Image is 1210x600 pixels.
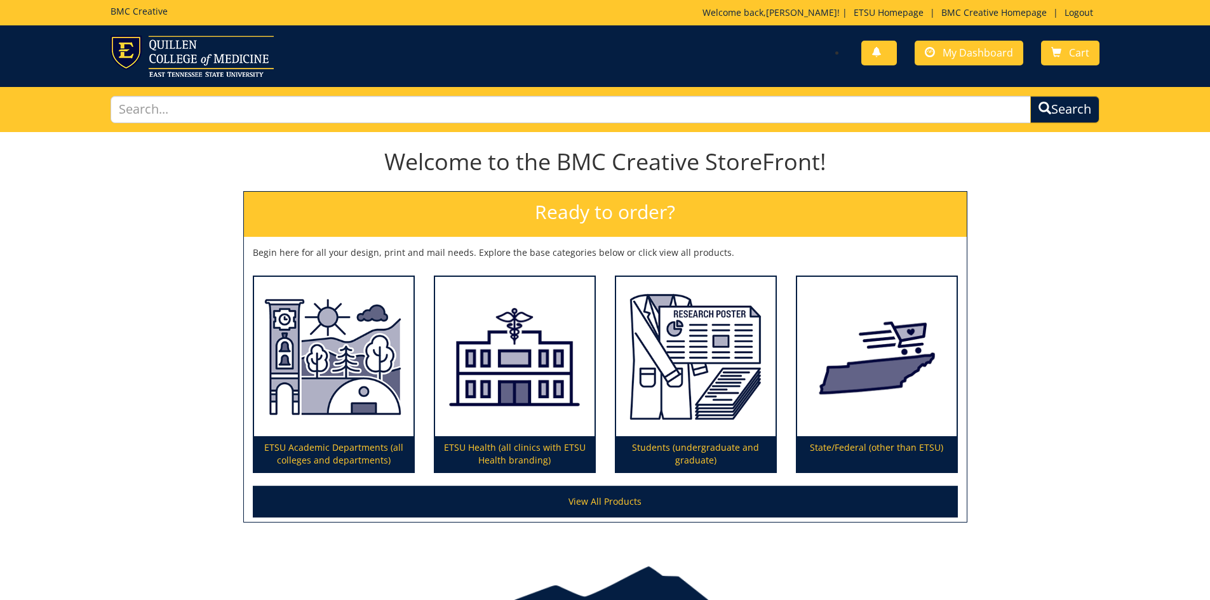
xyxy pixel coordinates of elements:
p: Students (undergraduate and graduate) [616,436,776,472]
button: Search [1030,96,1099,123]
img: ETSU logo [111,36,274,77]
a: [PERSON_NAME] [766,6,837,18]
a: Cart [1041,41,1099,65]
p: ETSU Academic Departments (all colleges and departments) [254,436,413,472]
img: ETSU Academic Departments (all colleges and departments) [254,277,413,437]
span: My Dashboard [943,46,1013,60]
img: Students (undergraduate and graduate) [616,277,776,437]
a: ETSU Academic Departments (all colleges and departments) [254,277,413,472]
a: Logout [1058,6,1099,18]
a: State/Federal (other than ETSU) [797,277,957,472]
input: Search... [111,96,1032,123]
a: My Dashboard [915,41,1023,65]
h2: Ready to order? [244,192,967,237]
a: ETSU Health (all clinics with ETSU Health branding) [435,277,595,472]
img: State/Federal (other than ETSU) [797,277,957,437]
h1: Welcome to the BMC Creative StoreFront! [243,149,967,175]
a: Students (undergraduate and graduate) [616,277,776,472]
img: ETSU Health (all clinics with ETSU Health branding) [435,277,595,437]
p: ETSU Health (all clinics with ETSU Health branding) [435,436,595,472]
p: Welcome back, ! | | | [702,6,1099,19]
p: State/Federal (other than ETSU) [797,436,957,472]
a: ETSU Homepage [847,6,930,18]
a: BMC Creative Homepage [935,6,1053,18]
h5: BMC Creative [111,6,168,16]
p: Begin here for all your design, print and mail needs. Explore the base categories below or click ... [253,246,958,259]
a: View All Products [253,486,958,517]
span: Cart [1069,46,1089,60]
